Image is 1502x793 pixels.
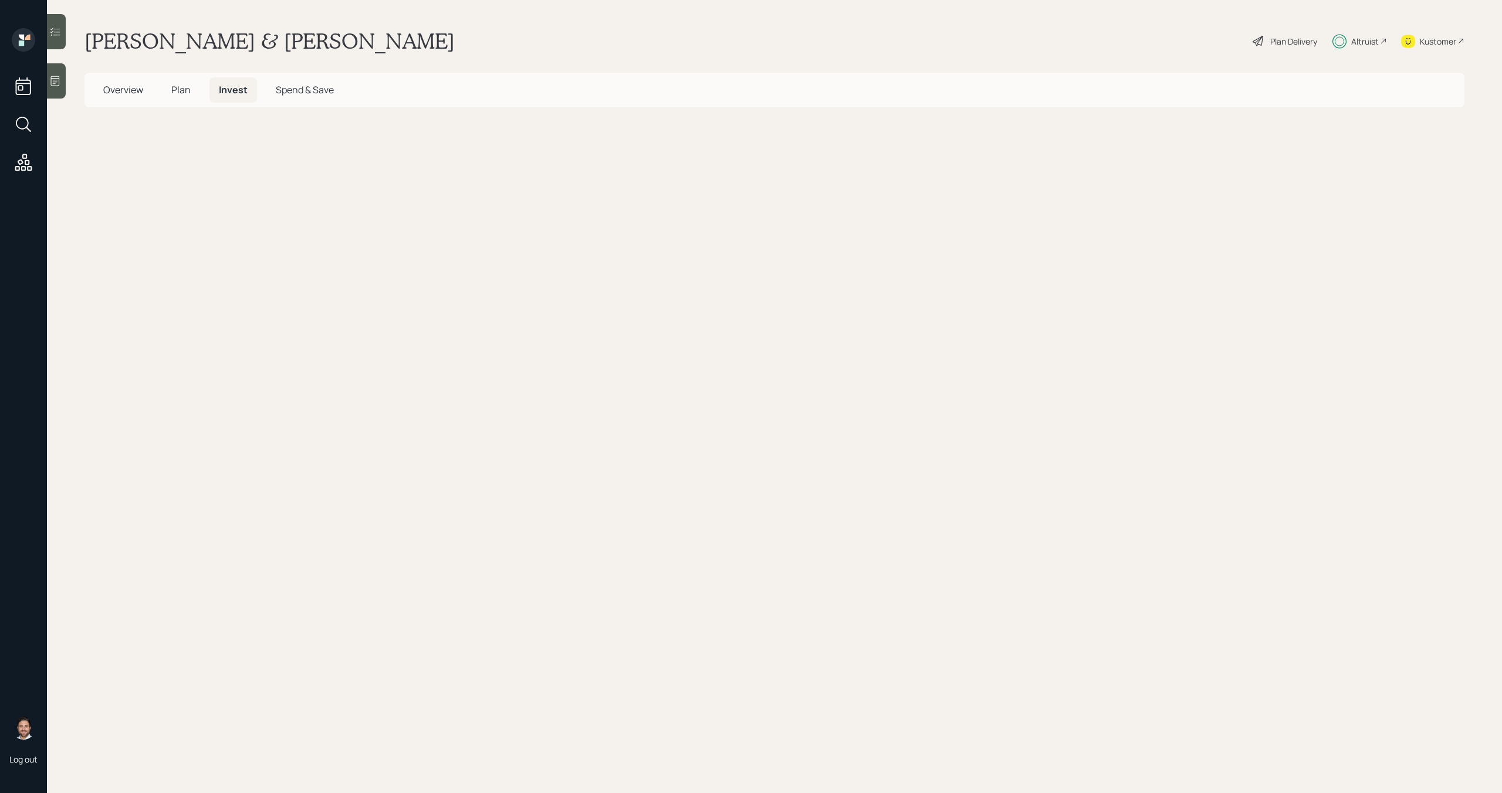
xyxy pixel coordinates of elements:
span: Plan [171,83,191,96]
span: Invest [219,83,248,96]
h1: [PERSON_NAME] & [PERSON_NAME] [84,28,455,54]
div: Plan Delivery [1270,35,1317,48]
img: michael-russo-headshot.png [12,716,35,740]
div: Kustomer [1420,35,1456,48]
span: Spend & Save [276,83,334,96]
div: Log out [9,754,38,765]
div: Altruist [1351,35,1379,48]
span: Overview [103,83,143,96]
